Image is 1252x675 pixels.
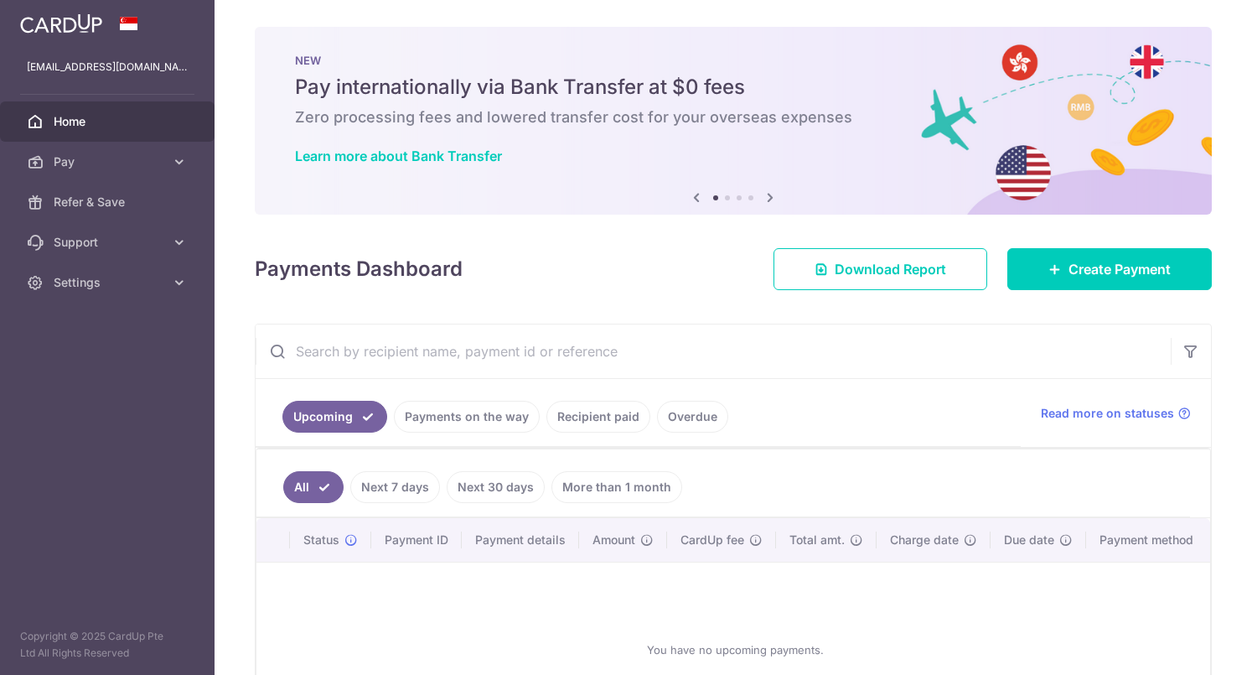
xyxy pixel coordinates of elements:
span: Total amt. [789,532,845,548]
a: Payments on the way [394,401,540,433]
input: Search by recipient name, payment id or reference [256,325,1171,378]
th: Payment details [462,518,579,562]
img: Bank transfer banner [255,27,1212,215]
a: Recipient paid [546,401,650,433]
a: Next 30 days [447,471,545,503]
th: Payment method [1086,518,1213,562]
h6: Zero processing fees and lowered transfer cost for your overseas expenses [295,107,1172,127]
span: Pay [54,153,164,170]
h5: Pay internationally via Bank Transfer at $0 fees [295,74,1172,101]
p: NEW [295,54,1172,67]
a: Create Payment [1007,248,1212,290]
a: Overdue [657,401,728,433]
span: Home [54,113,164,130]
a: Download Report [773,248,987,290]
span: Status [303,532,339,548]
span: Charge date [890,532,959,548]
span: Settings [54,274,164,291]
a: All [283,471,344,503]
a: Read more on statuses [1041,405,1191,422]
span: Refer & Save [54,194,164,210]
img: CardUp [20,13,102,34]
span: Read more on statuses [1041,405,1174,422]
a: Learn more about Bank Transfer [295,148,502,164]
a: More than 1 month [551,471,682,503]
span: CardUp fee [680,532,744,548]
span: Support [54,234,164,251]
span: Amount [592,532,635,548]
th: Payment ID [371,518,462,562]
span: Create Payment [1068,259,1171,279]
a: Next 7 days [350,471,440,503]
p: [EMAIL_ADDRESS][DOMAIN_NAME] [27,59,188,75]
span: Download Report [835,259,946,279]
span: Due date [1004,532,1054,548]
a: Upcoming [282,401,387,433]
h4: Payments Dashboard [255,254,463,284]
